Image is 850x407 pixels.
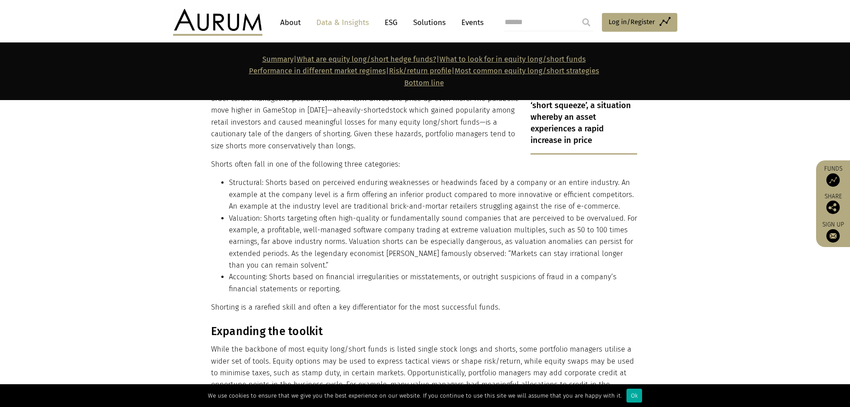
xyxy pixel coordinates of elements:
strong: | | | | [249,55,599,87]
input: Submit [577,13,595,31]
a: Performance in different market regimes [249,67,386,75]
a: Sign up [821,221,846,243]
p: As such, short positions are vulnerable to a phenomenon known as a ‘short squeeze’, a situation w... [211,58,637,152]
a: Funds [821,165,846,187]
span: Log in/Register [609,17,655,27]
div: Share [821,193,846,214]
p: Shorting is a rarefied skill and often a key differentiator for the most successful funds. [211,302,637,313]
img: Share this post [826,201,840,214]
a: Summary [262,55,294,63]
a: ESG [380,14,402,31]
a: Risk/return profile [389,67,452,75]
a: What to look for in equity long/short funds [440,55,586,63]
h3: Expanding the toolkit [211,325,637,338]
a: Log in/Register [602,13,677,32]
a: Data & Insights [312,14,373,31]
li: Valuation: Shorts targeting often high-quality or fundamentally sound companies that are perceive... [229,213,637,272]
li: Accounting: Shorts based on financial irregularities or misstatements, or outright suspicions of ... [229,271,637,295]
img: Sign up to our newsletter [826,229,840,243]
img: Aurum [173,9,262,36]
p: Shorts often fall in one of the following three categories: [211,159,637,170]
a: Most common equity long/short strategies [455,67,599,75]
a: Events [457,14,484,31]
a: Bottom line [404,79,444,87]
span: heavily-shorted [337,106,390,114]
a: What are equity long/short hedge funds? [297,55,436,63]
a: About [276,14,305,31]
img: Access Funds [826,173,840,187]
a: Solutions [409,14,450,31]
li: Structural: Shorts based on perceived enduring weaknesses or headwinds faced by a company or an e... [229,177,637,212]
div: Ok [626,389,642,403]
p: As such, short positions are vulnerable to a phenomenon known as a ‘short squeeze’, a situation w... [531,58,637,155]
